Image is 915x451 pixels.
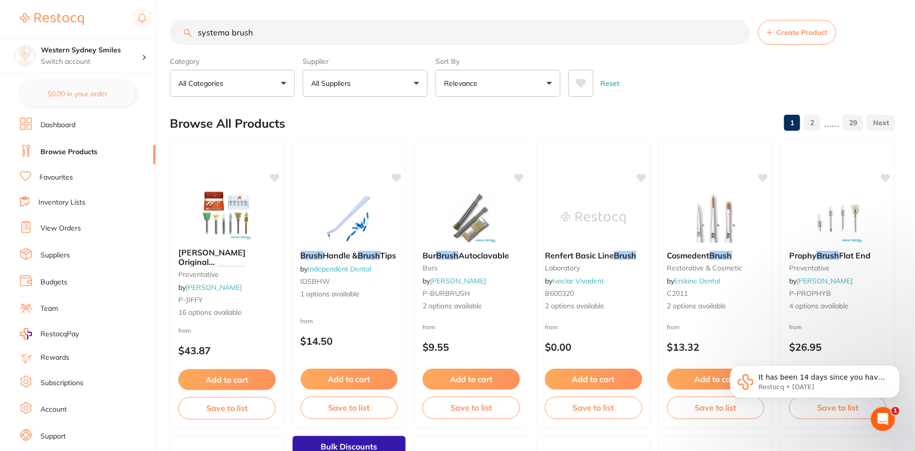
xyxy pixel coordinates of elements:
[423,369,520,390] button: Add to cart
[194,190,259,240] img: Jiffy Original Composite System Polishers & Brushes
[40,224,81,233] a: View Orders
[301,264,372,273] span: by
[20,82,135,106] button: $0.00 in your order
[545,289,574,298] span: B600320
[839,250,871,260] span: Flat End
[423,251,520,260] b: Bur Brush Autoclavable
[797,276,853,285] a: [PERSON_NAME]
[545,251,642,260] b: Renfert Basic Line Brush
[789,250,817,260] span: Prophy
[301,317,314,325] span: from
[667,251,765,260] b: Cosmedent Brush
[545,397,642,419] button: Save to list
[301,289,398,299] span: 1 options available
[301,251,398,260] b: Brush Handle & Brush Tips
[784,113,800,133] a: 1
[423,397,520,419] button: Save to list
[892,407,900,415] span: 1
[789,276,853,285] span: by
[436,57,560,66] label: Sort By
[15,46,35,66] img: Western Sydney Smiles
[789,289,831,298] span: P-PROPHYB
[545,250,614,260] span: Renfert Basic Line
[423,250,436,260] span: Bur
[436,70,560,97] button: Relevance
[20,13,84,25] img: Restocq Logo
[178,369,276,390] button: Add to cart
[323,250,358,260] span: Handle &
[436,250,458,260] em: Brush
[817,250,839,260] em: Brush
[423,301,520,311] span: 2 options available
[843,113,863,133] a: 29
[20,328,79,340] a: RestocqPay
[170,20,750,45] input: Search Products
[170,117,285,131] h2: Browse All Products
[311,78,355,88] p: All Suppliers
[789,264,887,272] small: preventative
[806,193,871,243] img: Prophy Brush Flat End
[683,193,748,243] img: Cosmedent Brush
[444,78,481,88] p: Relevance
[38,198,85,208] a: Inventory Lists
[40,405,67,415] a: Account
[552,276,604,285] a: Ivoclar Vivadent
[186,283,242,292] a: [PERSON_NAME]
[178,308,276,318] span: 16 options available
[218,266,246,276] em: System
[439,193,504,243] img: Bur Brush Autoclavable
[178,397,276,419] button: Save to list
[430,276,486,285] a: [PERSON_NAME]
[824,117,839,129] p: ......
[178,248,276,266] b: Jiffy Original Composite System Polishers & Brushes
[545,369,642,390] button: Add to cart
[667,264,765,272] small: restorative & cosmetic
[308,264,372,273] a: Independent Dental
[301,335,398,347] p: $14.50
[40,378,83,388] a: Subscriptions
[423,289,470,298] span: P-BURBRUSH
[675,276,721,285] a: Erskine Dental
[667,341,765,353] p: $13.32
[301,369,398,390] button: Add to cart
[301,277,331,286] span: IDSBHW
[597,70,622,97] button: Reset
[715,344,915,424] iframe: Intercom notifications message
[667,369,765,390] button: Add to cart
[614,250,636,260] em: Brush
[423,323,436,331] span: from
[43,38,172,47] p: Message from Restocq, sent 6d ago
[40,432,66,442] a: Support
[667,301,765,311] span: 2 options available
[545,301,642,311] span: 2 options available
[40,329,79,339] span: RestocqPay
[423,341,520,353] p: $9.55
[301,250,323,260] em: Brush
[789,341,887,353] p: $26.95
[178,247,246,276] span: [PERSON_NAME] Original Composite
[789,301,887,311] span: 4 options available
[789,323,802,331] span: from
[178,327,191,334] span: from
[178,345,276,356] p: $43.87
[20,328,32,340] img: RestocqPay
[170,70,295,97] button: All Categories
[41,45,142,55] h4: Western Sydney Smiles
[423,264,520,272] small: burs
[358,250,381,260] em: Brush
[40,304,58,314] a: Team
[303,70,428,97] button: All Suppliers
[777,28,828,36] span: Create Product
[39,173,73,183] a: Favourites
[667,276,721,285] span: by
[317,193,382,243] img: Brush Handle & Brush Tips
[178,78,227,88] p: All Categories
[301,397,398,419] button: Save to list
[381,250,397,260] span: Tips
[545,323,558,331] span: from
[710,250,732,260] em: Brush
[40,147,97,157] a: Browse Products
[458,250,509,260] span: Autoclavable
